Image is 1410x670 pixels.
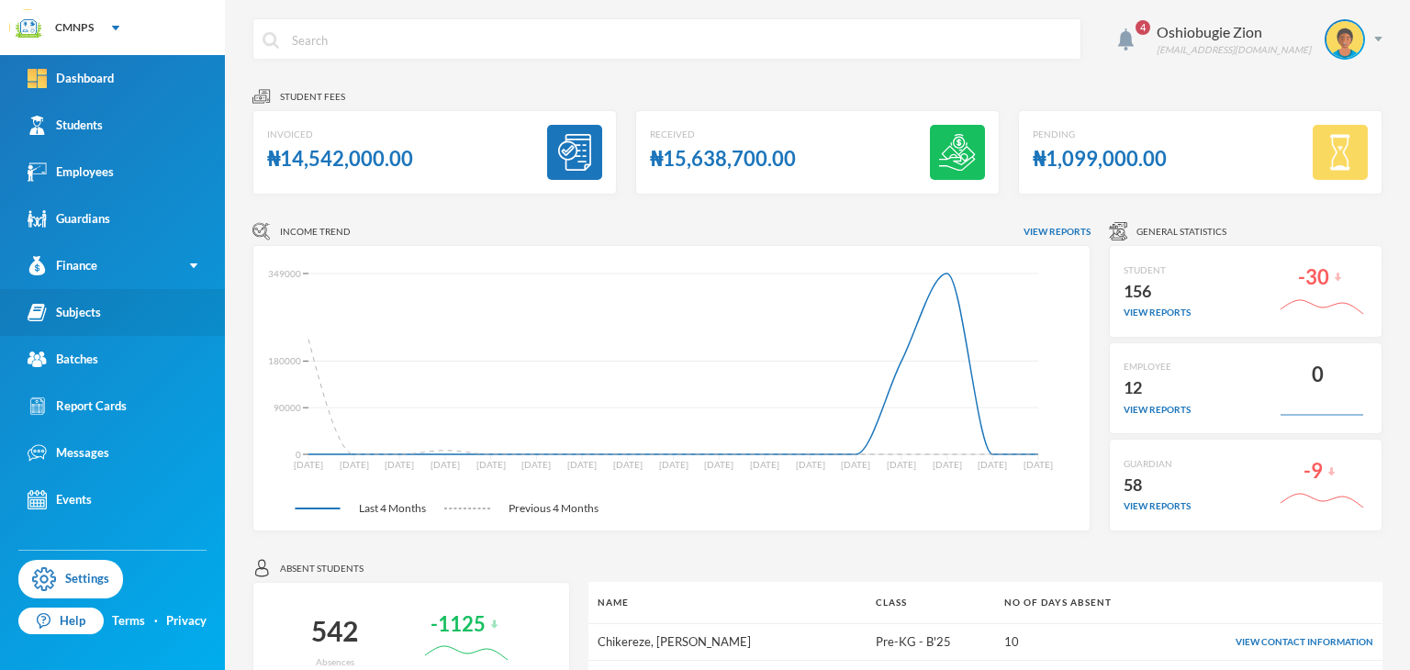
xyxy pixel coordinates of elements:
tspan: [DATE] [659,459,688,470]
div: view reports [1124,306,1191,319]
th: Class [867,582,995,623]
tspan: 0 [296,449,301,460]
tspan: [DATE] [385,459,414,470]
div: 12 [1124,374,1191,403]
td: Pre-KG - B'25 [867,623,995,661]
span: Previous 4 Months [490,500,617,517]
a: Privacy [166,612,207,631]
td: Chikereze, [PERSON_NAME] [588,623,867,661]
div: Batches [28,350,98,369]
div: ₦14,542,000.00 [267,141,413,177]
div: Oshiobugie Zion [1157,21,1311,43]
tspan: [DATE] [978,459,1007,470]
div: view reports [1124,499,1191,513]
div: Report Cards [28,396,127,416]
div: Absences [316,655,354,669]
div: Messages [28,443,109,463]
div: Invoiced [267,128,413,141]
div: 156 [1124,277,1191,307]
img: search [263,32,279,49]
div: Events [28,490,92,509]
div: View Contact Information [1178,635,1373,649]
div: -9 [1304,453,1323,489]
div: -30 [1298,260,1329,296]
tspan: 349000 [268,268,301,279]
div: Employees [28,162,114,182]
div: ₦1,099,000.00 [1033,141,1167,177]
tspan: [DATE] [1024,459,1053,470]
div: Subjects [28,303,101,322]
div: STUDENT [1124,263,1191,277]
tspan: [DATE] [933,459,962,470]
div: CMNPS [55,19,94,36]
a: Terms [112,612,145,631]
div: Students [28,116,103,135]
div: 58 [1124,471,1191,500]
th: No of days absent [995,582,1168,623]
span: General Statistics [1136,225,1226,239]
tspan: 180000 [268,355,301,366]
div: Pending [1033,128,1167,141]
tspan: [DATE] [796,459,825,470]
tspan: [DATE] [521,459,551,470]
td: 10 [995,623,1168,661]
tspan: [DATE] [704,459,733,470]
div: Received [650,128,796,141]
span: Last 4 Months [341,500,444,517]
a: Settings [18,560,123,598]
div: GUARDIAN [1124,457,1191,471]
span: Student fees [280,90,345,104]
div: -1125 [431,607,486,642]
span: Income Trend [280,225,351,239]
input: Search [290,19,1071,61]
div: view reports [1124,403,1191,417]
div: 542 [311,607,358,655]
a: Invoiced₦14,542,000.00 [252,110,617,195]
tspan: 90000 [274,402,301,413]
tspan: [DATE] [750,459,779,470]
div: ₦15,638,700.00 [650,141,796,177]
img: logo [10,10,47,47]
div: EMPLOYEE [1124,360,1191,374]
span: Absent students [280,562,364,575]
tspan: [DATE] [567,459,597,470]
img: STUDENT [1326,21,1363,58]
div: Dashboard [28,69,114,88]
tspan: [DATE] [431,459,460,470]
div: · [154,612,158,631]
tspan: [DATE] [340,459,369,470]
span: View reports [1024,225,1091,239]
a: Help [18,608,104,635]
div: 0 [1312,357,1324,393]
tspan: [DATE] [476,459,506,470]
tspan: [DATE] [613,459,643,470]
div: Guardians [28,209,110,229]
tspan: [DATE] [887,459,916,470]
tspan: [DATE] [841,459,870,470]
span: 4 [1136,20,1150,35]
th: Name [588,582,867,623]
div: Finance [28,256,97,275]
div: [EMAIL_ADDRESS][DOMAIN_NAME] [1157,43,1311,57]
a: Pending₦1,099,000.00 [1018,110,1382,195]
tspan: [DATE] [294,459,323,470]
